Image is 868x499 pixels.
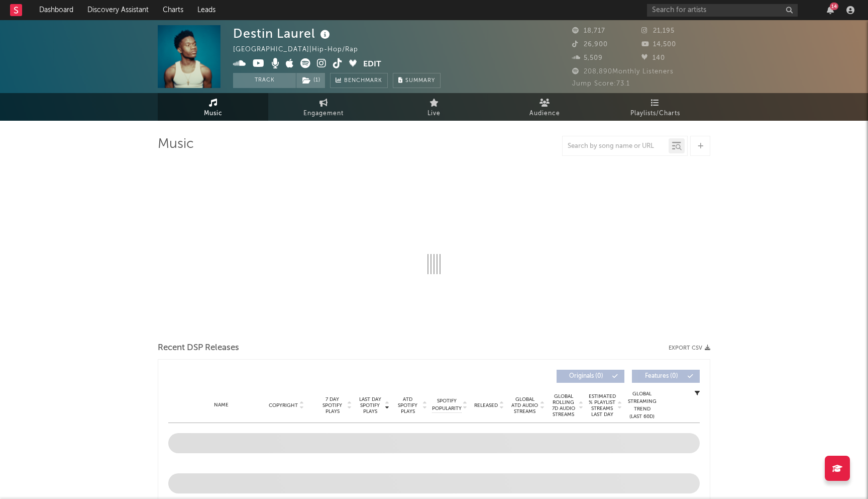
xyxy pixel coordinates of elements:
[572,68,674,75] span: 208,890 Monthly Listeners
[572,80,630,87] span: Jump Score: 73.1
[550,393,577,418] span: Global Rolling 7D Audio Streams
[474,402,498,408] span: Released
[296,73,325,88] span: ( 1 )
[830,3,838,10] div: 14
[188,401,254,409] div: Name
[405,78,435,84] span: Summary
[393,73,441,88] button: Summary
[563,373,609,379] span: Originals ( 0 )
[319,396,346,414] span: 7 Day Spotify Plays
[572,28,605,34] span: 18,717
[627,390,657,421] div: Global Streaming Trend (Last 60D)
[641,41,676,48] span: 14,500
[233,44,370,56] div: [GEOGRAPHIC_DATA] | Hip-Hop/Rap
[394,396,421,414] span: ATD Spotify Plays
[204,108,223,120] span: Music
[489,93,600,121] a: Audience
[641,55,665,61] span: 140
[669,345,710,351] button: Export CSV
[379,93,489,121] a: Live
[827,6,834,14] button: 14
[529,108,560,120] span: Audience
[357,396,383,414] span: Last Day Spotify Plays
[268,93,379,121] a: Engagement
[563,142,669,150] input: Search by song name or URL
[269,402,298,408] span: Copyright
[600,93,710,121] a: Playlists/Charts
[233,25,333,42] div: Destin Laurel
[344,75,382,87] span: Benchmark
[303,108,344,120] span: Engagement
[296,73,325,88] button: (1)
[233,73,296,88] button: Track
[638,373,685,379] span: Features ( 0 )
[557,370,624,383] button: Originals(0)
[511,396,538,414] span: Global ATD Audio Streams
[572,41,608,48] span: 26,900
[158,342,239,354] span: Recent DSP Releases
[641,28,675,34] span: 21,195
[427,108,441,120] span: Live
[158,93,268,121] a: Music
[432,397,462,412] span: Spotify Popularity
[363,58,381,71] button: Edit
[632,370,700,383] button: Features(0)
[647,4,798,17] input: Search for artists
[588,393,616,418] span: Estimated % Playlist Streams Last Day
[630,108,680,120] span: Playlists/Charts
[330,73,388,88] a: Benchmark
[572,55,603,61] span: 5,509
